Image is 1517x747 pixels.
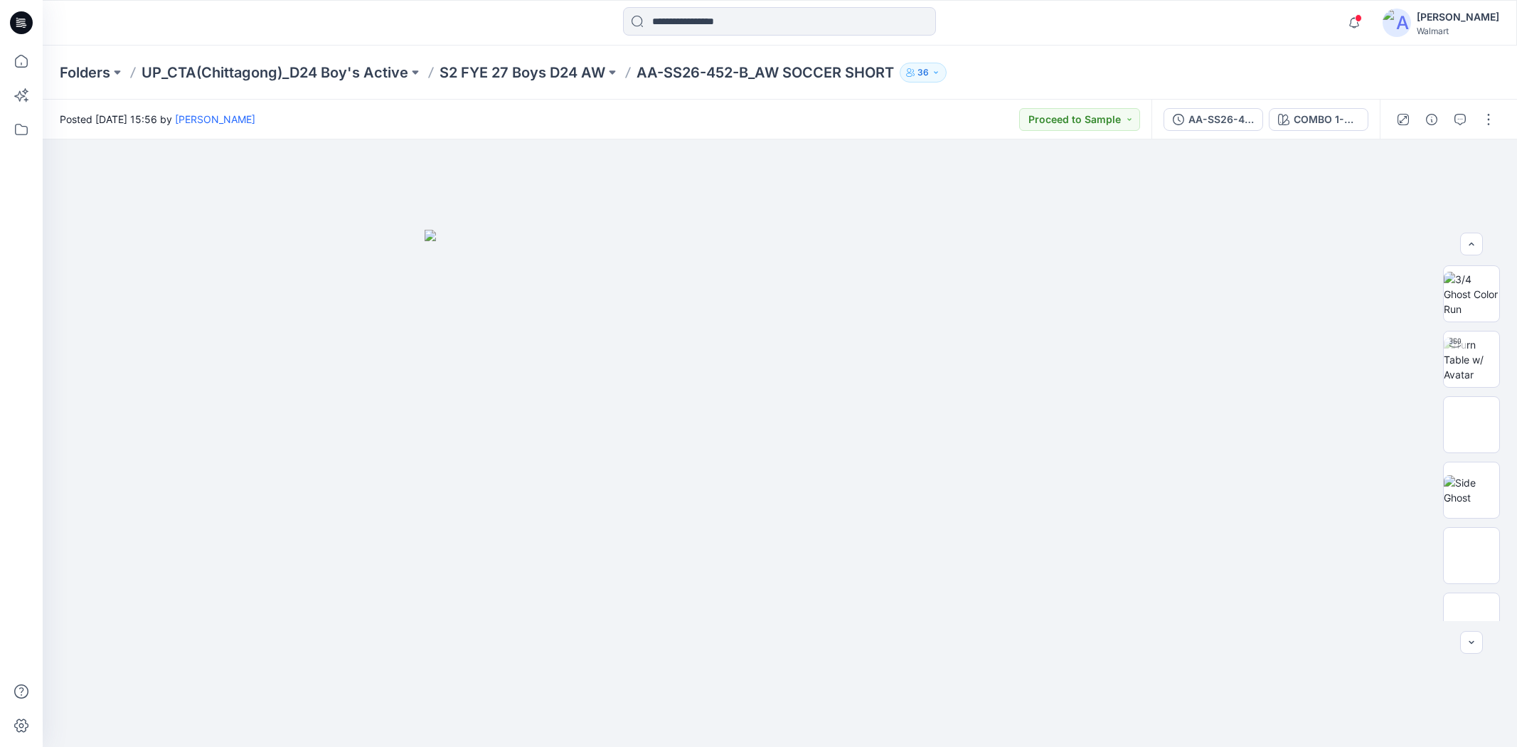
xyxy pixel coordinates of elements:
button: AA-SS26-452-B_AW SOCCER SHORT [1164,108,1263,131]
img: Inspo image [1444,606,1499,636]
button: 36 [900,63,947,83]
img: Side Ghost [1444,475,1499,505]
a: [PERSON_NAME] [175,113,255,125]
a: Folders [60,63,110,83]
img: eyJhbGciOiJIUzI1NiIsImtpZCI6IjAiLCJzbHQiOiJzZXMiLCJ0eXAiOiJKV1QifQ.eyJkYXRhIjp7InR5cGUiOiJzdG9yYW... [425,230,1136,747]
a: UP_CTA(Chittagong)_D24 Boy's Active [142,63,408,83]
a: S2 FYE 27 Boys D24 AW [440,63,605,83]
span: Posted [DATE] 15:56 by [60,112,255,127]
div: Walmart [1417,26,1499,36]
img: 3/4 Ghost Color Run [1444,272,1499,317]
img: avatar [1383,9,1411,37]
p: AA-SS26-452-B_AW SOCCER SHORT [637,63,894,83]
button: Details [1420,108,1443,131]
button: COMBO 1-SIMPLE GRADIENT_ CTA-BWM-SU26-P100 [1269,108,1368,131]
div: AA-SS26-452-B_AW SOCCER SHORT [1188,112,1254,127]
div: [PERSON_NAME] [1417,9,1499,26]
div: COMBO 1-SIMPLE GRADIENT_ CTA-BWM-SU26-P100 [1294,112,1359,127]
img: Turn Table w/ Avatar [1444,337,1499,382]
p: 36 [917,65,929,80]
